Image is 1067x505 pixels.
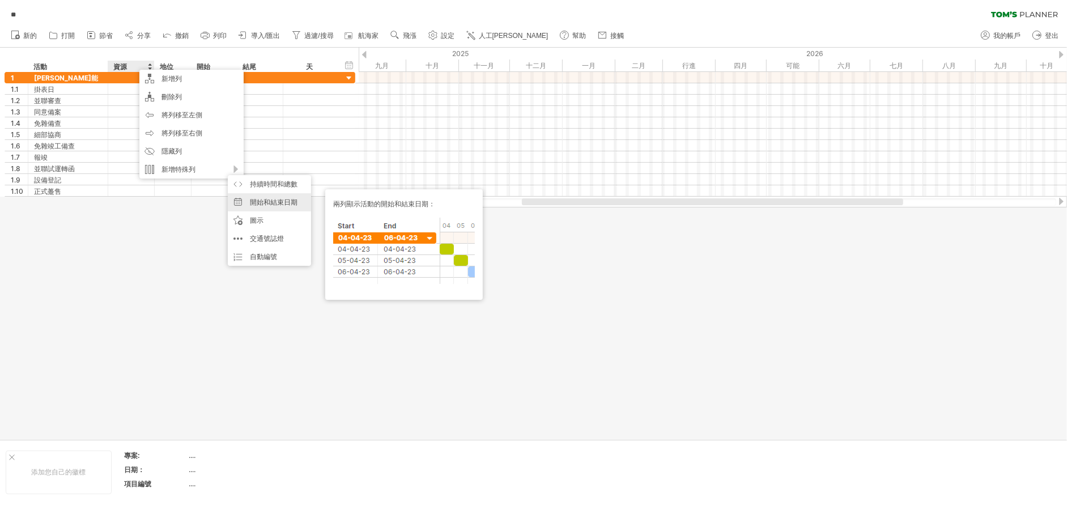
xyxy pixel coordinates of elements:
[289,28,337,43] a: 過濾/搜尋
[32,468,86,476] font: 添加您自己的徽標
[124,465,144,474] font: 日期：
[923,60,976,71] div: 2026年8月
[426,61,439,70] font: 十月
[358,32,379,40] font: 航海家
[663,60,716,71] div: 2026年3月
[11,108,20,116] font: 1.3
[11,85,19,94] font: 1.1
[250,198,297,206] font: 開始和結束日期
[11,187,23,196] font: 1.10
[388,28,420,43] a: 飛漲
[197,62,210,71] font: 開始
[113,62,127,71] font: 資源
[1045,32,1059,40] font: 登出
[8,28,40,43] a: 新的
[250,180,297,188] font: 持續時間和總數
[716,60,767,71] div: 2026年4月
[11,119,20,128] font: 1.4
[441,32,454,40] font: 設定
[250,234,284,243] font: 交通號誌燈
[767,60,819,71] div: 2026年5月
[615,60,663,71] div: 2026年2月
[11,130,20,139] font: 1.5
[403,32,416,40] font: 飛漲
[250,252,277,261] font: 自動編號
[189,451,195,460] font: ....
[99,32,113,40] font: 節省
[23,32,37,40] font: 新的
[34,130,61,139] font: 細部協商
[34,176,61,184] font: 設備登記
[34,142,75,150] font: 免雜竣工備查
[161,92,182,101] font: 刪除列
[838,61,852,70] font: 六月
[160,28,192,43] a: 撤銷
[243,62,256,71] font: 結尾
[189,465,195,474] font: ....
[479,32,549,40] font: 人工[PERSON_NAME]
[510,60,563,71] div: 2025年12月
[250,216,263,224] font: 圖示
[122,28,154,43] a: 分享
[890,61,903,70] font: 七月
[161,74,182,83] font: 新增列
[734,61,748,70] font: 四月
[11,164,20,173] font: 1.8
[355,60,406,71] div: 2025年9月
[682,61,696,70] font: 行進
[124,479,151,488] font: 項目編號
[557,28,589,43] a: 幫助
[459,60,510,71] div: 2025年11月
[426,28,458,43] a: 設定
[304,32,333,40] font: 過濾/搜尋
[137,32,151,40] font: 分享
[307,62,313,71] font: 天
[11,153,20,162] font: 1.7
[11,96,20,105] font: 1.2
[161,111,202,119] font: 將列移至左側
[563,60,615,71] div: 2026年1月
[526,61,546,70] font: 十二月
[34,153,48,162] font: 報竣
[124,451,140,460] font: 專案:
[34,96,61,105] font: 並聯審查
[84,28,116,43] a: 節省
[595,28,627,43] a: 接觸
[11,176,20,184] font: 1.9
[251,32,280,40] font: 導入/匯出
[610,32,624,40] font: 接觸
[994,61,1008,70] font: 九月
[61,32,75,40] font: 打開
[34,164,75,173] font: 並聯試運轉函
[786,61,800,70] font: 可能
[236,28,283,43] a: 導入/匯出
[806,49,823,58] font: 2026
[34,74,98,82] font: [PERSON_NAME]能
[582,61,596,70] font: 一月
[34,108,61,116] font: 同意備案
[632,61,646,70] font: 二月
[34,85,54,94] font: 掛表日
[976,60,1027,71] div: 2026年9月
[11,74,14,82] font: 1
[376,61,389,70] font: 九月
[572,32,586,40] font: 幫助
[160,62,173,71] font: 地位
[161,165,195,173] font: 新增特殊列
[453,49,469,58] font: 2025
[942,61,956,70] font: 八月
[1040,61,1053,70] font: 十月
[198,28,230,43] a: 列印
[33,62,47,71] font: 活動
[993,32,1021,40] font: 我的帳戶
[333,200,435,208] font: 兩列顯示活動的開始和結束日期：
[474,61,495,70] font: 十一月
[343,28,382,43] a: 航海家
[11,142,20,150] font: 1.6
[34,119,61,128] font: 免雜備查
[46,28,78,43] a: 打開
[464,28,552,43] a: 人工[PERSON_NAME]
[819,60,870,71] div: 2026年6月
[161,129,202,137] font: 將列移至右側
[34,187,61,196] font: 正式躉售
